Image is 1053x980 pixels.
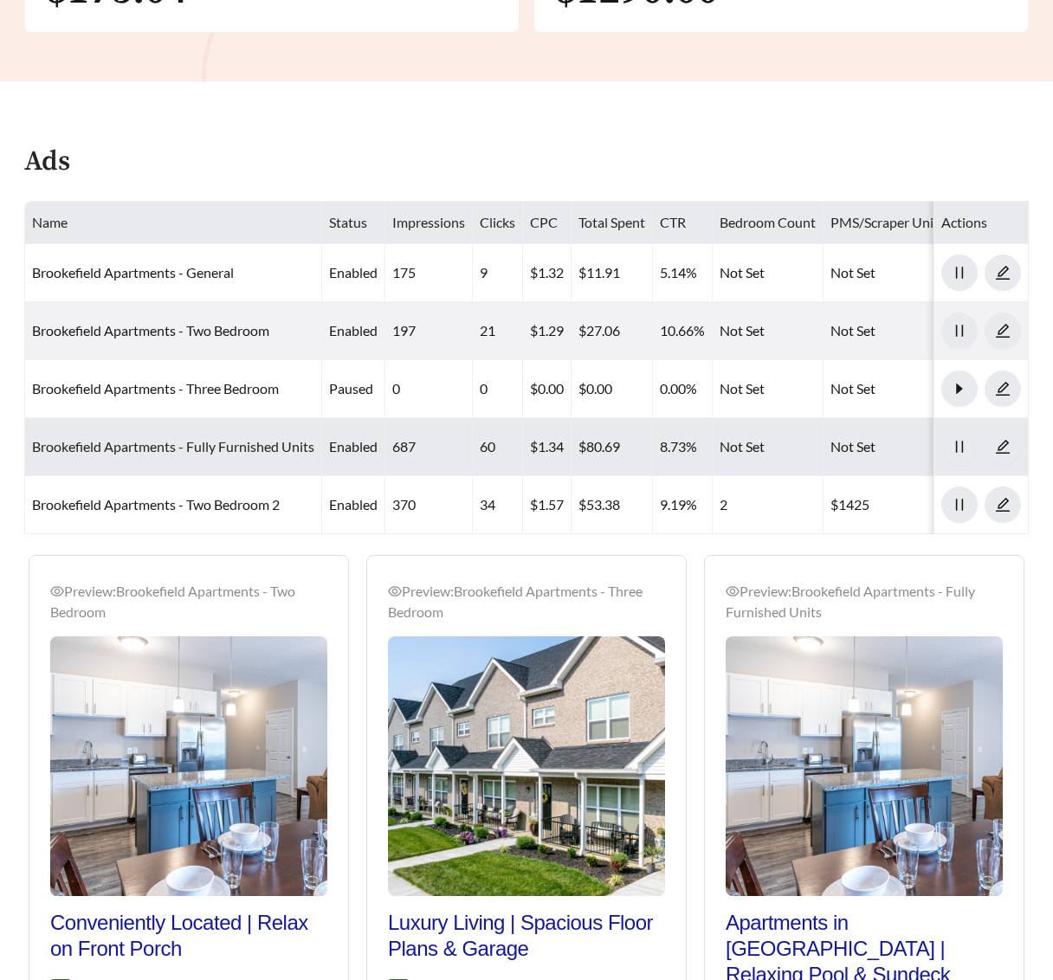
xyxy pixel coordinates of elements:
[934,202,1029,244] th: Actions
[523,360,572,418] td: $0.00
[713,202,824,244] th: Bedroom Count
[25,202,322,244] th: Name
[329,438,378,455] span: enabled
[385,202,473,244] th: Impressions
[473,202,523,244] th: Clicks
[523,302,572,360] td: $1.29
[653,244,713,302] td: 5.14%
[713,302,824,360] td: Not Set
[329,322,378,338] span: enabled
[530,214,558,230] span: CPC
[653,302,713,360] td: 10.66%
[653,418,713,476] td: 8.73%
[726,581,1003,622] div: Preview: Brookefield Apartments - Fully Furnished Units
[941,255,978,291] button: pause
[572,476,653,534] td: $53.38
[985,265,1020,280] span: edit
[713,418,824,476] td: Not Set
[713,244,824,302] td: Not Set
[941,313,978,349] button: pause
[385,418,473,476] td: 687
[473,418,523,476] td: 60
[824,244,979,302] td: Not Set
[941,371,978,407] button: caret-right
[329,380,373,397] span: paused
[24,147,70,177] h4: Ads
[985,496,1021,513] a: edit
[50,910,327,962] h2: Conveniently Located | Relax on Front Porch
[942,497,977,513] span: pause
[572,244,653,302] td: $11.91
[942,323,977,338] span: pause
[985,380,1021,397] a: edit
[385,302,473,360] td: 197
[523,418,572,476] td: $1.34
[985,487,1021,523] button: edit
[726,584,740,598] span: eye
[985,439,1020,455] span: edit
[985,371,1021,407] button: edit
[572,302,653,360] td: $27.06
[388,910,665,962] h2: Luxury Living | Spacious Floor Plans & Garage
[985,264,1021,280] a: edit
[473,360,523,418] td: 0
[50,584,64,598] span: eye
[50,581,327,622] div: Preview: Brookefield Apartments - Two Bedroom
[713,476,824,534] td: 2
[50,636,327,896] img: Preview_Brookefield Apartments - Two Bedroom
[941,487,978,523] button: pause
[824,418,979,476] td: Not Set
[941,429,978,465] button: pause
[388,581,665,622] div: Preview: Brookefield Apartments - Three Bedroom
[985,313,1021,349] button: edit
[32,496,280,513] a: Brookefield Apartments - Two Bedroom 2
[385,360,473,418] td: 0
[942,381,977,397] span: caret-right
[473,244,523,302] td: 9
[824,302,979,360] td: Not Set
[32,380,279,397] a: Brookefield Apartments - Three Bedroom
[824,360,979,418] td: Not Set
[985,323,1020,338] span: edit
[824,476,979,534] td: $1425
[329,496,378,513] span: enabled
[473,476,523,534] td: 34
[985,438,1021,455] a: edit
[322,202,385,244] th: Status
[726,636,1003,896] img: Preview_Brookefield Apartments - Fully Furnished Units
[985,322,1021,338] a: edit
[985,381,1020,397] span: edit
[329,264,378,280] span: enabled
[653,476,713,534] td: 9.19%
[653,360,713,418] td: 0.00%
[523,476,572,534] td: $1.57
[824,202,979,244] th: PMS/Scraper Unit Price
[985,255,1021,291] button: edit
[713,360,824,418] td: Not Set
[385,244,473,302] td: 175
[942,265,977,280] span: pause
[32,322,269,338] a: Brookefield Apartments - Two Bedroom
[572,418,653,476] td: $80.69
[385,476,473,534] td: 370
[572,360,653,418] td: $0.00
[660,214,686,230] span: CTR
[388,584,402,598] span: eye
[32,438,314,455] a: Brookefield Apartments - Fully Furnished Units
[32,264,234,280] a: Brookefield Apartments - General
[523,244,572,302] td: $1.32
[942,439,977,455] span: pause
[985,497,1020,513] span: edit
[572,202,653,244] th: Total Spent
[388,636,665,896] img: Preview_Brookefield Apartments - Three Bedroom
[985,429,1021,465] button: edit
[473,302,523,360] td: 21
